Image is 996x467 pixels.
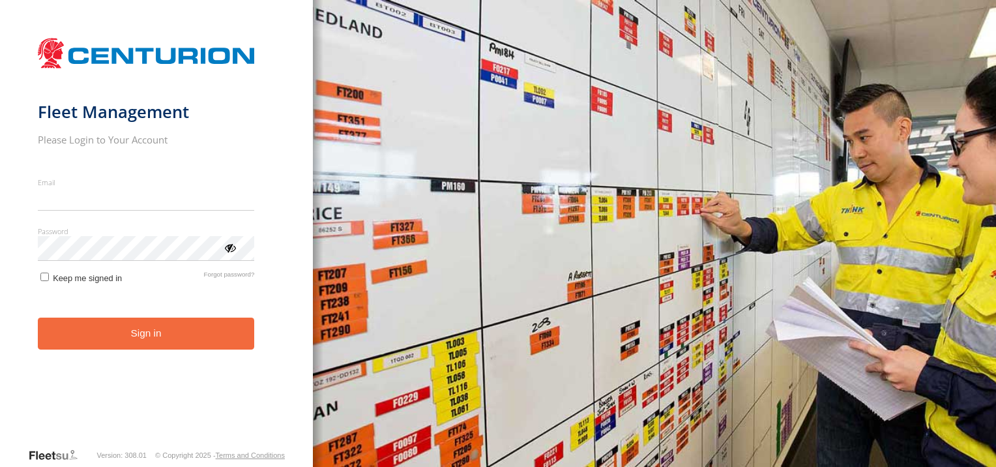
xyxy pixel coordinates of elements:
[28,449,88,462] a: Visit our Website
[38,101,255,123] h1: Fleet Management
[53,273,122,283] span: Keep me signed in
[223,241,236,254] div: ViewPassword
[38,226,255,236] label: Password
[38,318,255,350] button: Sign in
[40,273,49,281] input: Keep me signed in
[216,451,285,459] a: Terms and Conditions
[38,133,255,146] h2: Please Login to Your Account
[38,177,255,187] label: Email
[97,451,147,459] div: Version: 308.01
[155,451,285,459] div: © Copyright 2025 -
[38,31,276,447] form: main
[204,271,255,283] a: Forgot password?
[38,37,255,70] img: Centurion Transport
